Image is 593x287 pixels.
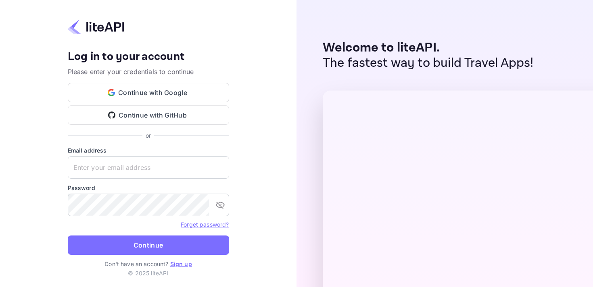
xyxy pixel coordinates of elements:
a: Forget password? [181,221,229,228]
p: Welcome to liteAPI. [323,40,534,56]
button: Continue [68,235,229,255]
input: Enter your email address [68,156,229,179]
p: Please enter your credentials to continue [68,67,229,76]
p: Don't have an account? [68,260,229,268]
p: The fastest way to build Travel Apps! [323,56,534,71]
label: Email address [68,146,229,155]
h4: Log in to your account [68,50,229,64]
button: toggle password visibility [212,197,228,213]
a: Forget password? [181,220,229,228]
p: © 2025 liteAPI [128,269,168,277]
img: liteapi [68,19,124,35]
a: Sign up [170,260,192,267]
p: or [146,131,151,140]
button: Continue with Google [68,83,229,102]
button: Continue with GitHub [68,105,229,125]
label: Password [68,184,229,192]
